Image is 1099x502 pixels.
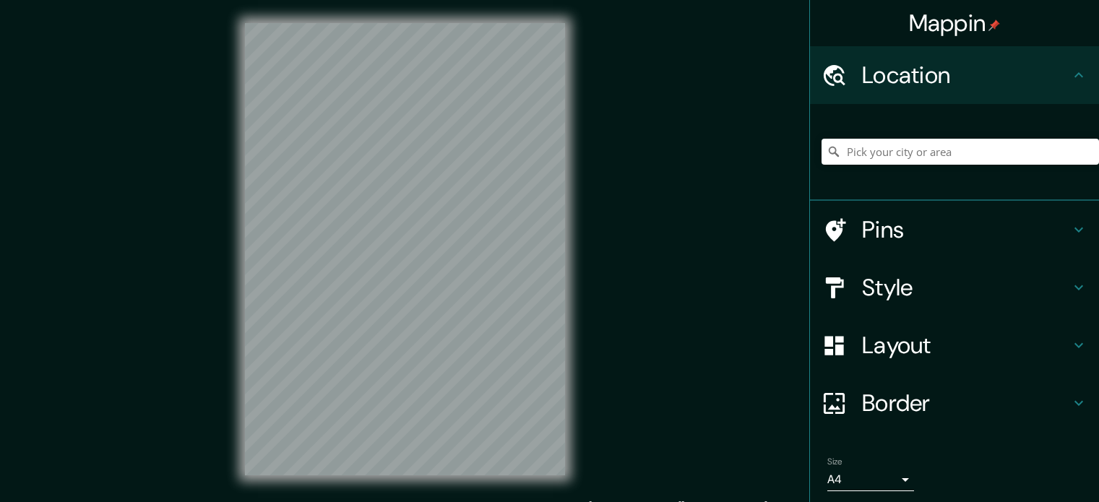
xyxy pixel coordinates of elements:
[827,468,914,491] div: A4
[862,389,1070,417] h4: Border
[862,273,1070,302] h4: Style
[988,20,1000,31] img: pin-icon.png
[862,61,1070,90] h4: Location
[862,331,1070,360] h4: Layout
[810,259,1099,316] div: Style
[810,316,1099,374] div: Layout
[909,9,1001,38] h4: Mappin
[810,46,1099,104] div: Location
[810,374,1099,432] div: Border
[970,446,1083,486] iframe: Help widget launcher
[827,456,842,468] label: Size
[822,139,1099,165] input: Pick your city or area
[245,23,565,475] canvas: Map
[862,215,1070,244] h4: Pins
[810,201,1099,259] div: Pins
